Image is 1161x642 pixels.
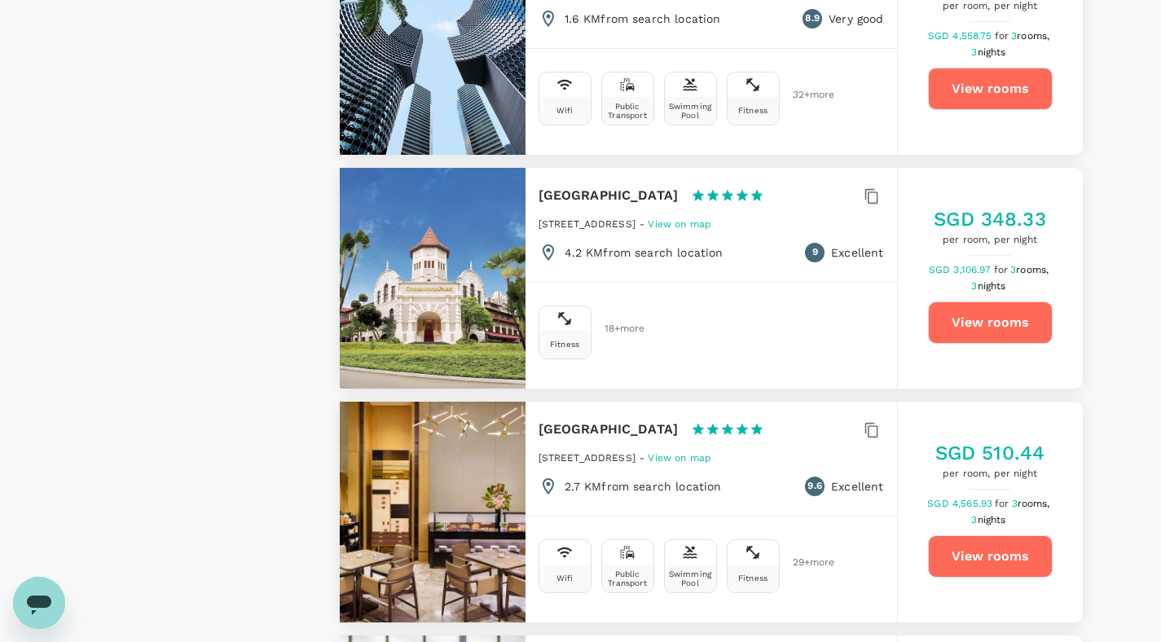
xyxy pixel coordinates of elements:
span: 3 [971,280,1008,292]
h5: SGD 348.33 [934,206,1046,232]
span: 18 + more [605,323,629,334]
span: nights [978,46,1006,58]
span: View on map [648,218,711,230]
div: Wifi [556,574,574,583]
span: - [640,452,648,464]
span: [STREET_ADDRESS] [539,218,635,230]
span: rooms, [1018,498,1050,509]
span: 3 [971,46,1008,58]
p: 2.7 KM from search location [565,478,722,495]
button: View rooms [928,68,1053,110]
span: 3 [1012,498,1053,509]
span: 32 + more [793,90,817,100]
div: Swimming Pool [668,102,713,120]
span: SGD 3,106.97 [929,264,994,275]
h5: SGD 510.44 [935,440,1045,466]
p: Excellent [831,478,883,495]
span: nights [978,514,1006,525]
span: rooms, [1016,264,1049,275]
span: 3 [971,514,1008,525]
iframe: Button to launch messaging window [13,577,65,629]
span: 9.6 [807,478,821,495]
span: 29 + more [793,557,817,568]
div: Fitness [738,574,767,583]
p: Very good [829,11,883,27]
span: for [994,264,1010,275]
span: nights [978,280,1006,292]
span: SGD 4,558.75 [928,30,995,42]
span: [STREET_ADDRESS] [539,452,635,464]
p: 1.6 KM from search location [565,11,721,27]
div: Swimming Pool [668,569,713,587]
button: View rooms [928,535,1053,578]
span: per room, per night [934,232,1046,248]
span: 3 [1011,30,1052,42]
a: View on map [648,451,711,464]
span: for [995,30,1011,42]
span: 3 [1010,264,1051,275]
h6: [GEOGRAPHIC_DATA] [539,184,679,207]
div: Public Transport [605,569,650,587]
p: 4.2 KM from search location [565,244,723,261]
button: View rooms [928,301,1053,344]
div: Public Transport [605,102,650,120]
div: Fitness [550,340,579,349]
span: View on map [648,452,711,464]
h6: [GEOGRAPHIC_DATA] [539,418,679,441]
a: View on map [648,217,711,230]
span: rooms, [1017,30,1049,42]
div: Wifi [556,106,574,115]
span: per room, per night [935,466,1045,482]
span: 9 [812,244,818,261]
p: Excellent [831,244,883,261]
span: for [995,498,1011,509]
span: SGD 4,565.93 [927,498,995,509]
span: 8.9 [805,11,819,27]
span: - [640,218,648,230]
div: Fitness [738,106,767,115]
